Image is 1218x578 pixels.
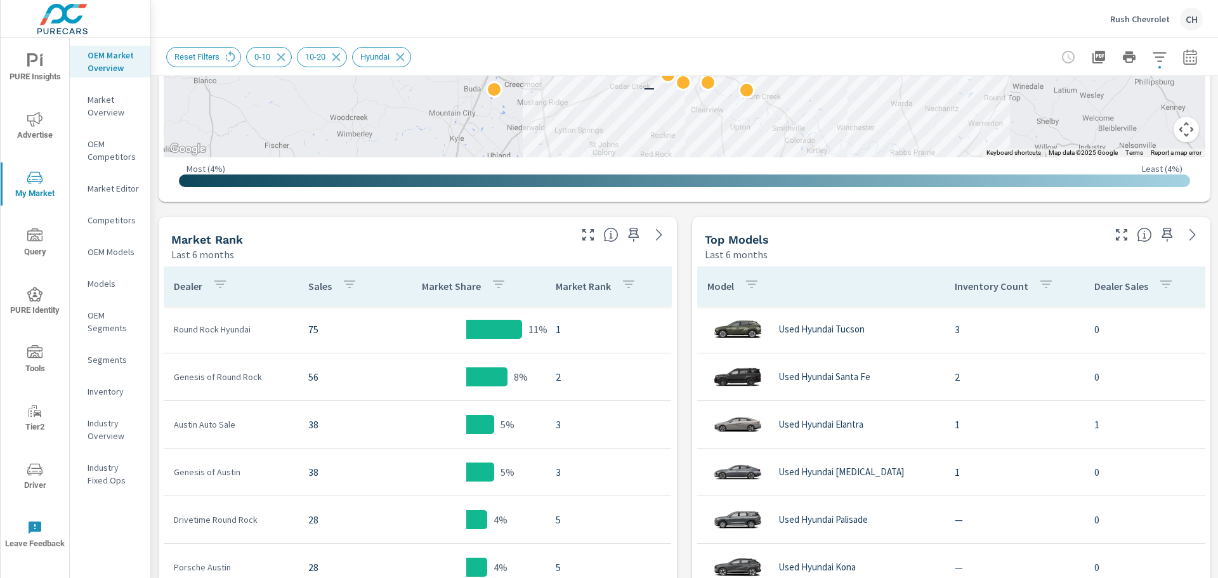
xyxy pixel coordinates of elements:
p: 5 [556,560,661,575]
p: Models [88,277,140,290]
p: Industry Overview [88,417,140,442]
span: Map data ©2025 Google [1049,149,1118,156]
p: 56 [308,369,377,384]
button: Select Date Range [1177,44,1203,70]
div: nav menu [1,38,69,563]
span: Tools [4,345,65,376]
p: 1 [955,464,1074,480]
div: Segments [70,350,150,369]
span: Advertise [4,112,65,143]
p: 4% [494,560,507,575]
button: Make Fullscreen [1111,225,1132,245]
p: Used Hyundai Tucson [778,324,865,335]
a: Open this area in Google Maps (opens a new window) [167,141,209,157]
p: Market Share [422,280,481,292]
p: 0 [1094,512,1198,527]
p: OEM Models [88,246,140,258]
div: 10-20 [297,47,347,67]
div: Reset Filters [166,47,241,67]
button: Map camera controls [1174,117,1199,142]
img: glamour [712,453,763,491]
p: 28 [308,512,377,527]
p: Drivetime Round Rock [174,513,288,526]
a: Terms (opens in new tab) [1125,149,1143,156]
span: Save this to your personalized report [624,225,644,245]
p: Market Overview [88,93,140,119]
img: glamour [712,405,763,443]
a: See more details in report [1182,225,1203,245]
p: 38 [308,464,377,480]
img: glamour [712,501,763,539]
h5: Top Models [705,233,769,246]
div: OEM Competitors [70,135,150,166]
p: Dealer [174,280,202,292]
p: 75 [308,322,377,337]
div: OEM Market Overview [70,46,150,77]
p: 38 [308,417,377,432]
p: 8% [514,369,528,384]
p: Genesis of Round Rock [174,371,288,383]
p: — [644,80,655,95]
p: 0 [1094,322,1198,337]
p: 0 [1094,560,1198,575]
img: glamour [712,358,763,396]
button: Print Report [1116,44,1142,70]
p: Rush Chevrolet [1110,13,1170,25]
p: Used Hyundai [MEDICAL_DATA] [778,466,904,478]
p: Most ( 4% ) [187,163,225,174]
p: Least ( 4% ) [1142,163,1182,174]
p: OEM Market Overview [88,49,140,74]
p: OEM Segments [88,309,140,334]
p: Round Rock Hyundai [174,323,288,336]
span: Market Rank shows you how you rank, in terms of sales, to other dealerships in your market. “Mark... [603,227,619,242]
p: 5% [501,464,514,480]
p: 3 [556,464,661,480]
p: OEM Competitors [88,138,140,163]
span: Hyundai [353,52,397,62]
p: Inventory Count [955,280,1028,292]
span: Query [4,228,65,259]
p: 5% [501,417,514,432]
span: PURE Insights [4,53,65,84]
img: Google [167,141,209,157]
a: Report a map error [1151,149,1202,156]
div: OEM Models [70,242,150,261]
div: Hyundai [352,47,411,67]
button: "Export Report to PDF" [1086,44,1111,70]
p: 11% [528,322,547,337]
span: Save this to your personalized report [1157,225,1177,245]
button: Apply Filters [1147,44,1172,70]
span: 0-10 [247,52,278,62]
p: 1 [1094,417,1198,432]
div: Market Overview [70,90,150,122]
p: Used Hyundai Elantra [778,419,863,430]
p: Used Hyundai Palisade [778,514,868,525]
div: CH [1180,8,1203,30]
p: Genesis of Austin [174,466,288,478]
p: 4% [494,512,507,527]
p: 0 [1094,464,1198,480]
button: Keyboard shortcuts [986,148,1041,157]
p: — [717,61,728,76]
p: 2 [955,369,1074,384]
p: — [955,512,1074,527]
span: Driver [4,462,65,493]
p: Market Rank [556,280,611,292]
p: Segments [88,353,140,366]
div: Models [70,274,150,293]
button: Make Fullscreen [578,225,598,245]
div: Industry Overview [70,414,150,445]
p: Used Hyundai Kona [778,562,856,573]
p: 5 [556,512,661,527]
p: Austin Auto Sale [174,418,288,431]
p: Last 6 months [705,247,768,262]
div: Inventory [70,382,150,401]
div: OEM Segments [70,306,150,338]
p: Last 6 months [171,247,234,262]
p: 0 [1094,369,1198,384]
a: See more details in report [649,225,669,245]
p: 1 [955,417,1074,432]
span: Find the biggest opportunities within your model lineup nationwide. [Source: Market registration ... [1137,227,1152,242]
p: 2 [556,369,661,384]
p: Model [707,280,734,292]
